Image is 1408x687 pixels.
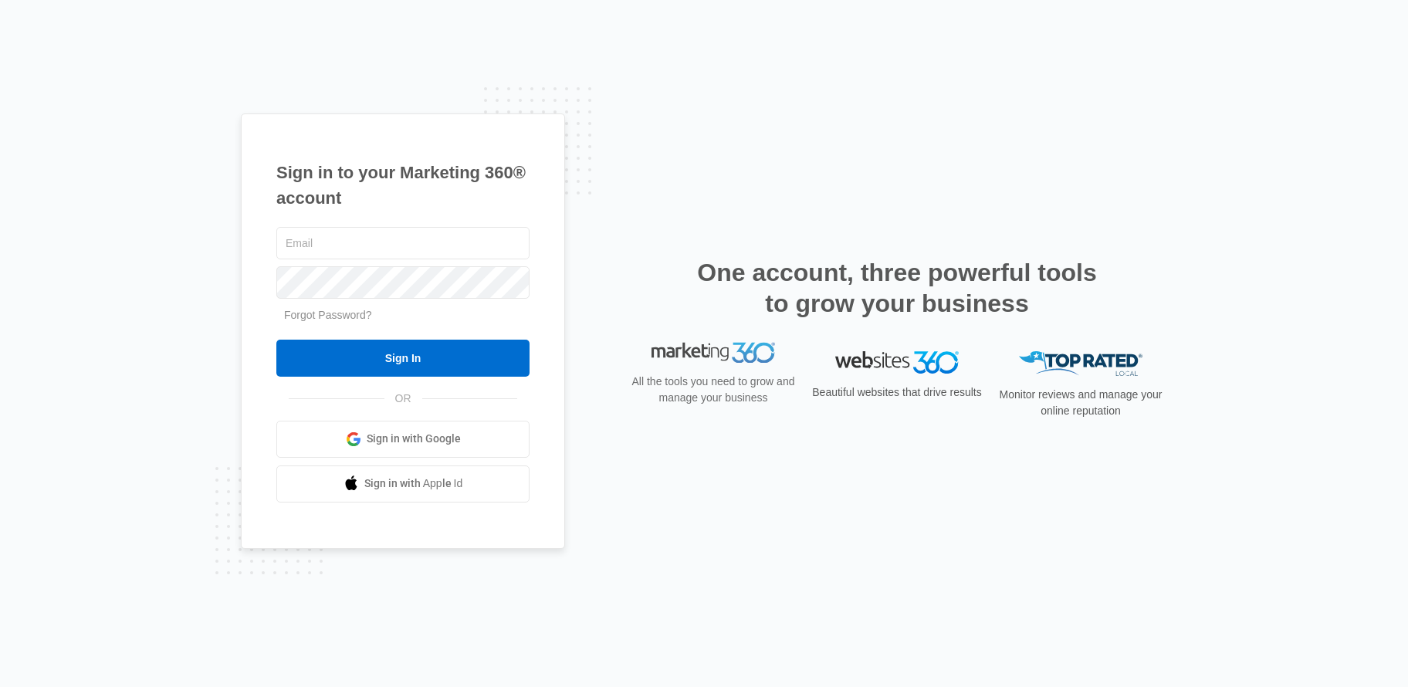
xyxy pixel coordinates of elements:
[276,340,530,377] input: Sign In
[367,431,461,447] span: Sign in with Google
[811,384,983,401] p: Beautiful websites that drive results
[384,391,422,407] span: OR
[835,351,959,374] img: Websites 360
[276,160,530,211] h1: Sign in to your Marketing 360® account
[276,227,530,259] input: Email
[692,257,1102,319] h2: One account, three powerful tools to grow your business
[652,351,775,373] img: Marketing 360
[994,387,1167,419] p: Monitor reviews and manage your online reputation
[284,309,372,321] a: Forgot Password?
[364,475,463,492] span: Sign in with Apple Id
[1019,351,1142,377] img: Top Rated Local
[276,421,530,458] a: Sign in with Google
[276,465,530,503] a: Sign in with Apple Id
[627,383,800,415] p: All the tools you need to grow and manage your business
